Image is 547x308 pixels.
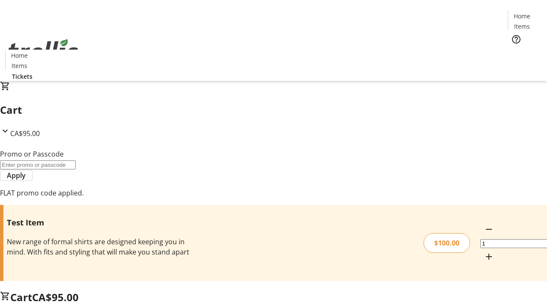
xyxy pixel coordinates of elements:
span: Apply [7,170,26,181]
span: Home [514,12,530,21]
a: Tickets [5,72,39,81]
a: Items [6,61,33,70]
button: Decrement by one [480,221,497,238]
img: Orient E2E Organization Za7lVJvr3L's Logo [5,30,81,72]
a: Home [6,51,33,60]
span: Tickets [515,50,535,59]
span: Tickets [12,72,32,81]
a: Home [508,12,535,21]
a: Tickets [508,50,542,59]
button: Help [508,31,525,48]
a: Items [508,22,535,31]
div: $100.00 [423,233,470,253]
h3: Test Item [7,216,194,228]
span: Items [514,22,530,31]
span: CA$95.00 [10,129,40,138]
span: CA$95.00 [32,290,79,304]
span: Home [11,51,28,60]
div: New range of formal shirts are designed keeping you in mind. With fits and styling that will make... [7,237,194,257]
span: Items [12,61,27,70]
button: Increment by one [480,248,497,265]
